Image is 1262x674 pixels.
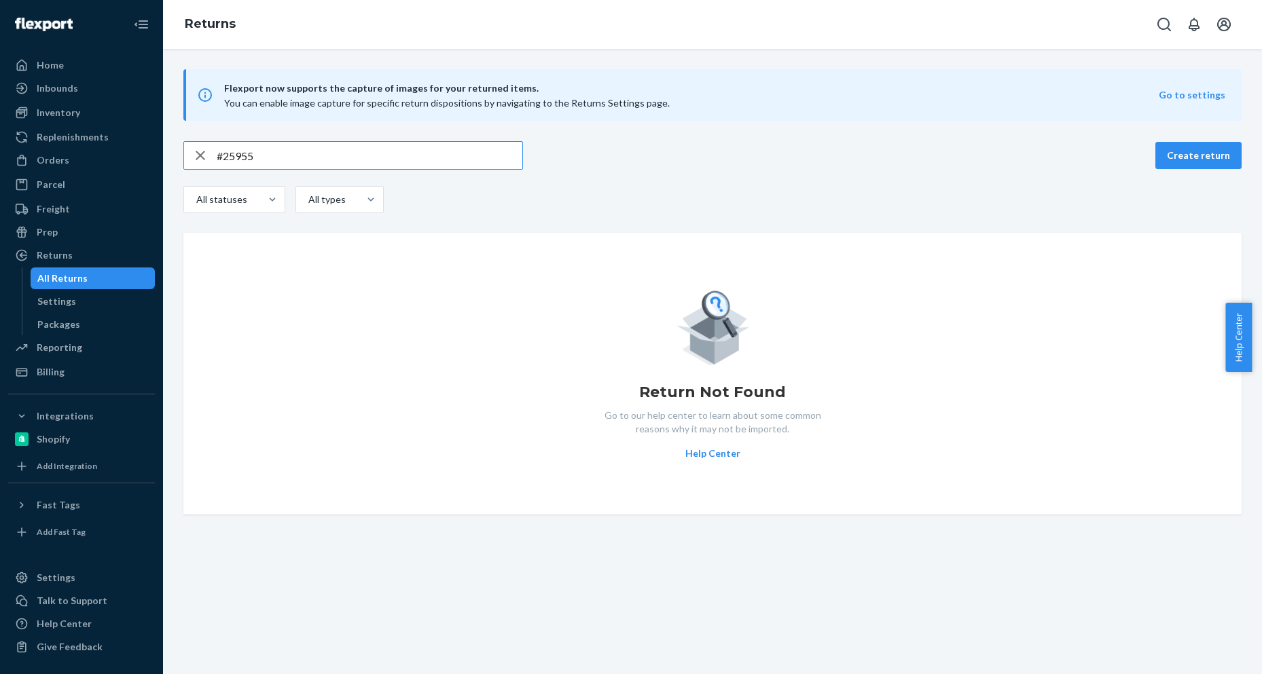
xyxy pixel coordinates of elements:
a: Returns [8,244,155,266]
div: Add Fast Tag [37,526,86,538]
button: Open Search Box [1151,11,1178,38]
button: Go to settings [1159,88,1225,102]
a: Replenishments [8,126,155,148]
a: Billing [8,361,155,383]
a: Settings [8,567,155,588]
a: Reporting [8,337,155,358]
a: Inventory [8,102,155,124]
div: Talk to Support [37,594,107,607]
h1: Return Not Found [639,381,786,403]
a: Shopify [8,428,155,450]
div: Prep [37,225,58,239]
button: Open notifications [1180,11,1208,38]
div: Add Integration [37,460,97,472]
div: Integrations [37,409,94,423]
a: Orders [8,149,155,171]
button: Close Navigation [128,11,155,38]
ol: breadcrumbs [174,5,247,44]
a: Freight [8,198,155,220]
span: Flexport now supports the capture of images for your returned items. [224,80,1159,96]
div: Returns [37,248,73,262]
div: Inbounds [37,81,78,95]
div: All Returns [37,272,88,285]
a: Help Center [8,613,155,635]
div: Replenishments [37,130,109,144]
button: Give Feedback [8,636,155,658]
a: Inbounds [8,77,155,99]
a: Add Fast Tag [8,521,155,543]
div: Parcel [37,178,65,191]
a: Add Integration [8,455,155,477]
div: All types [308,193,344,206]
button: Talk to Support [8,590,155,612]
a: All Returns [31,267,156,289]
div: Orders [37,153,69,167]
a: Prep [8,221,155,243]
button: Create return [1155,142,1242,169]
span: You can enable image capture for specific return dispositions by navigating to the Returns Settin... [224,97,670,109]
button: Help Center [1225,303,1252,372]
div: Freight [37,202,70,216]
div: Settings [37,295,76,308]
div: All statuses [196,193,245,206]
button: Help Center [685,447,740,460]
img: Empty list [676,287,750,365]
a: Packages [31,314,156,335]
div: Shopify [37,432,70,446]
div: Settings [37,571,75,584]
iframe: Opens a widget where you can chat to one of our agents [1176,633,1248,667]
div: Reporting [37,341,82,354]
a: Settings [31,291,156,312]
div: Packages [37,318,80,331]
a: Parcel [8,174,155,195]
div: Home [37,58,64,72]
p: Go to our help center to learn about some common reasons why it may not be imported. [594,409,831,436]
button: Open account menu [1210,11,1238,38]
div: Billing [37,365,65,379]
button: Integrations [8,405,155,427]
a: Returns [185,16,236,31]
img: Flexport logo [15,18,73,31]
div: Inventory [37,106,80,119]
div: Fast Tags [37,498,80,512]
button: Fast Tags [8,494,155,516]
input: Search returns by rma, id, tracking number [217,142,522,169]
div: Give Feedback [37,640,103,654]
a: Home [8,54,155,76]
div: Help Center [37,617,92,631]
